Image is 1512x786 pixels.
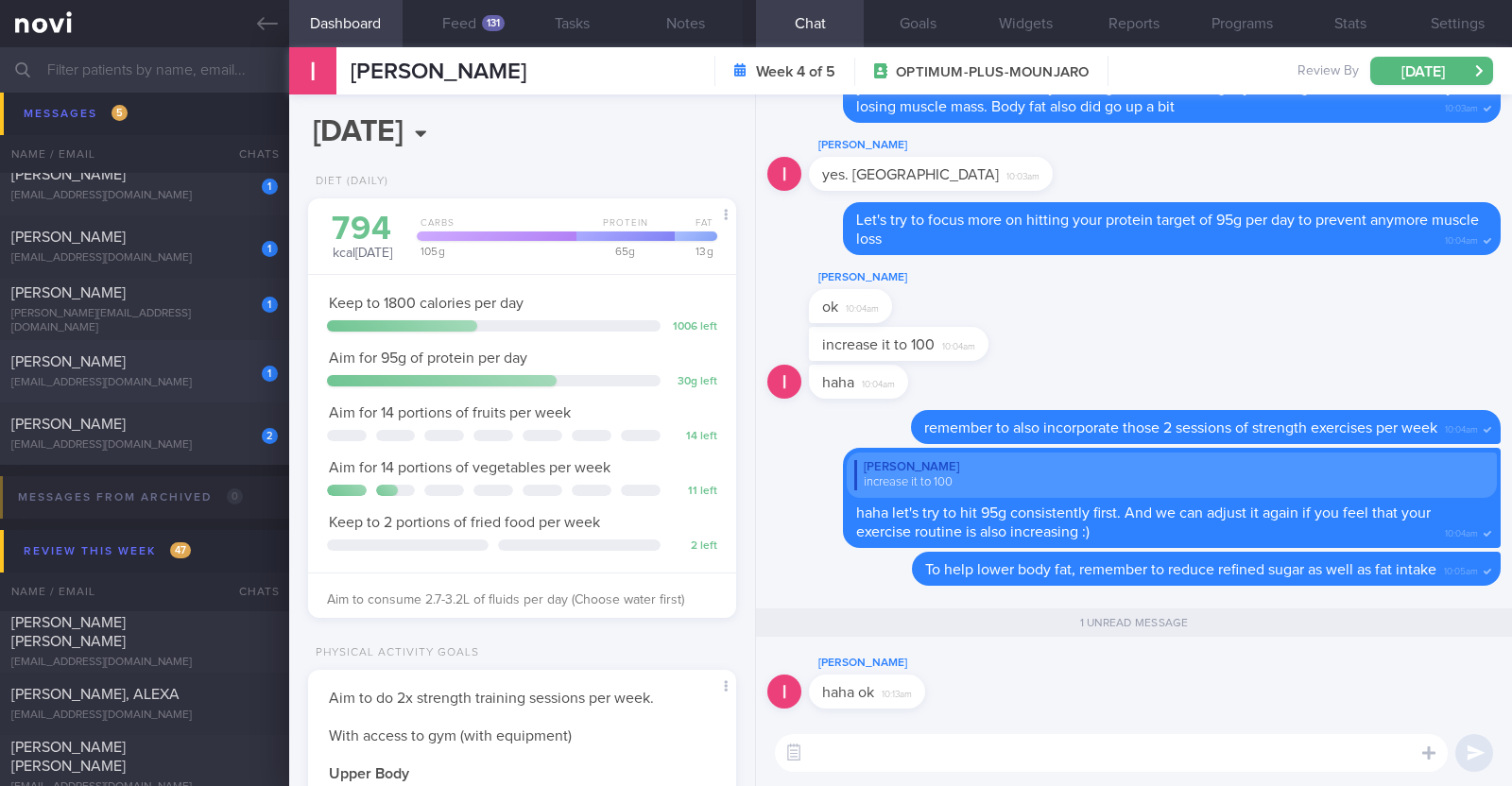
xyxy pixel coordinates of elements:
span: remember to also incorporate those 2 sessions of strength exercises per week [924,420,1437,436]
div: Review this week [19,538,196,564]
span: 10:04am [1445,419,1478,436]
span: 10:04am [862,373,895,391]
div: [EMAIL_ADDRESS][DOMAIN_NAME] [11,376,278,390]
div: Chats [214,572,289,610]
div: [EMAIL_ADDRESS][DOMAIN_NAME] [11,251,278,265]
div: 14 left [670,430,717,444]
span: [PERSON_NAME], ALEXA [11,687,180,702]
span: ok [822,299,838,315]
div: 11 left [670,485,717,499]
span: 10:04am [1445,230,1478,248]
span: Keep to 1800 calories per day [329,296,524,311]
span: 10:03am [1006,165,1039,183]
div: 2 [262,428,278,444]
div: 1 [262,297,278,313]
span: To help lower body fat, remember to reduce refined sugar as well as fat intake [925,562,1436,577]
span: Aim for 14 portions of vegetables per week [329,460,610,475]
span: yes it would seem that while your weight decreased slightly, this might have been due to you losi... [856,80,1470,114]
span: 10:05am [1444,560,1478,578]
span: haha [822,375,854,390]
div: Protein [571,217,675,241]
span: Let's try to focus more on hitting your protein target of 95g per day to prevent anymore muscle loss [856,213,1479,247]
span: 10:04am [846,298,879,316]
div: Fat [669,217,717,241]
div: [EMAIL_ADDRESS][DOMAIN_NAME] [11,709,278,723]
div: 1 [262,179,278,195]
span: Aim to consume 2.7-3.2L of fluids per day (Choose water first) [327,593,684,607]
div: increase it to 100 [854,475,1489,490]
span: yes. [GEOGRAPHIC_DATA] [822,167,999,182]
span: [PERSON_NAME] [PERSON_NAME] [11,740,126,774]
div: [PERSON_NAME][EMAIL_ADDRESS][DOMAIN_NAME] [11,307,278,335]
div: [EMAIL_ADDRESS][DOMAIN_NAME] [11,656,278,670]
div: Carbs [411,217,576,241]
div: 794 [327,213,398,246]
span: [PERSON_NAME] [11,354,126,369]
span: [PERSON_NAME] [351,60,526,83]
div: 65 g [571,246,675,257]
span: increase it to 100 [822,337,935,352]
span: [PERSON_NAME] [11,167,126,182]
span: 10:03am [1445,97,1478,115]
span: 47 [170,542,191,558]
div: [PERSON_NAME] [809,134,1109,157]
div: 105 g [411,246,576,257]
div: [EMAIL_ADDRESS][DOMAIN_NAME] [11,438,278,453]
span: Keep to 2 portions of fried food per week [329,515,600,530]
div: Messages from Archived [13,485,248,510]
span: Aim to do 2x strength training sessions per week. [329,691,654,706]
span: 10:04am [942,335,975,353]
span: [PERSON_NAME] [11,417,126,432]
div: 1 [262,366,278,382]
div: 131 [482,15,505,31]
button: [DATE] [1370,57,1493,85]
div: kcal [DATE] [327,213,398,263]
div: [EMAIL_ADDRESS][DOMAIN_NAME] [11,189,278,203]
span: [PERSON_NAME] [11,285,126,300]
div: [PERSON_NAME] [809,266,949,289]
span: Aim for 14 portions of fruits per week [329,405,571,420]
strong: Week 4 of 5 [756,62,835,81]
span: 0 [227,488,243,504]
div: 30 g left [670,375,717,389]
span: Review By [1297,63,1359,80]
strong: Upper Body [329,766,409,781]
span: 10:04am [1445,522,1478,540]
div: [PERSON_NAME] [854,460,1489,475]
span: [PERSON_NAME] [PERSON_NAME] [11,615,126,649]
span: OPTIMUM-PLUS-MOUNJARO [896,63,1089,82]
div: Diet (Daily) [308,175,388,189]
div: [PERSON_NAME] [809,652,982,675]
div: 13 g [669,246,717,257]
span: With access to gym (with equipment) [329,728,572,743]
span: [PERSON_NAME] [11,230,126,245]
div: Physical Activity Goals [308,646,479,660]
span: 10:13am [882,683,912,701]
div: 1 [262,241,278,257]
span: haha ok [822,685,874,700]
div: 2 left [670,539,717,554]
span: haha let's try to hit 95g consistently first. And we can adjust it again if you feel that your ex... [856,505,1431,539]
div: 1006 left [670,320,717,334]
span: Aim for 95g of protein per day [329,350,527,366]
